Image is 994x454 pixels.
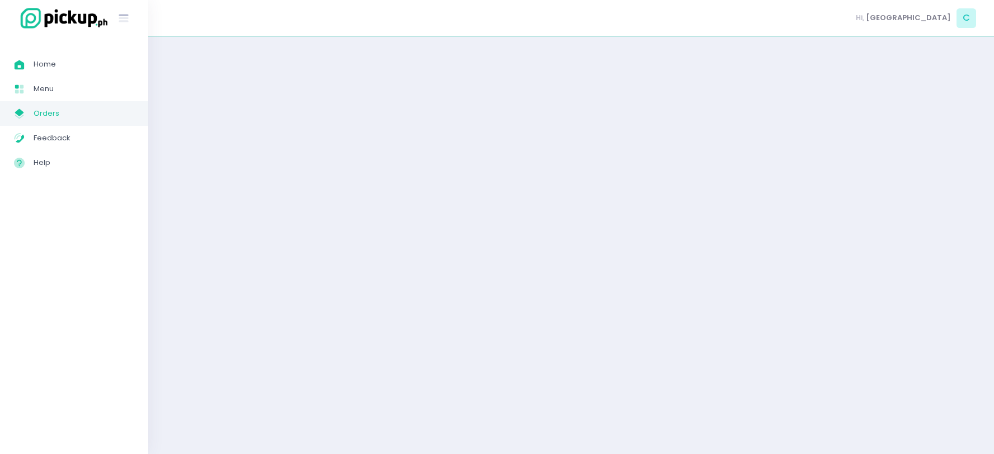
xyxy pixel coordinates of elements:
span: Menu [34,82,134,96]
span: Home [34,57,134,72]
img: logo [14,6,109,30]
span: C [957,8,976,28]
span: [GEOGRAPHIC_DATA] [866,12,951,23]
span: Feedback [34,131,134,145]
span: Hi, [856,12,864,23]
span: Help [34,155,134,170]
span: Orders [34,106,134,121]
